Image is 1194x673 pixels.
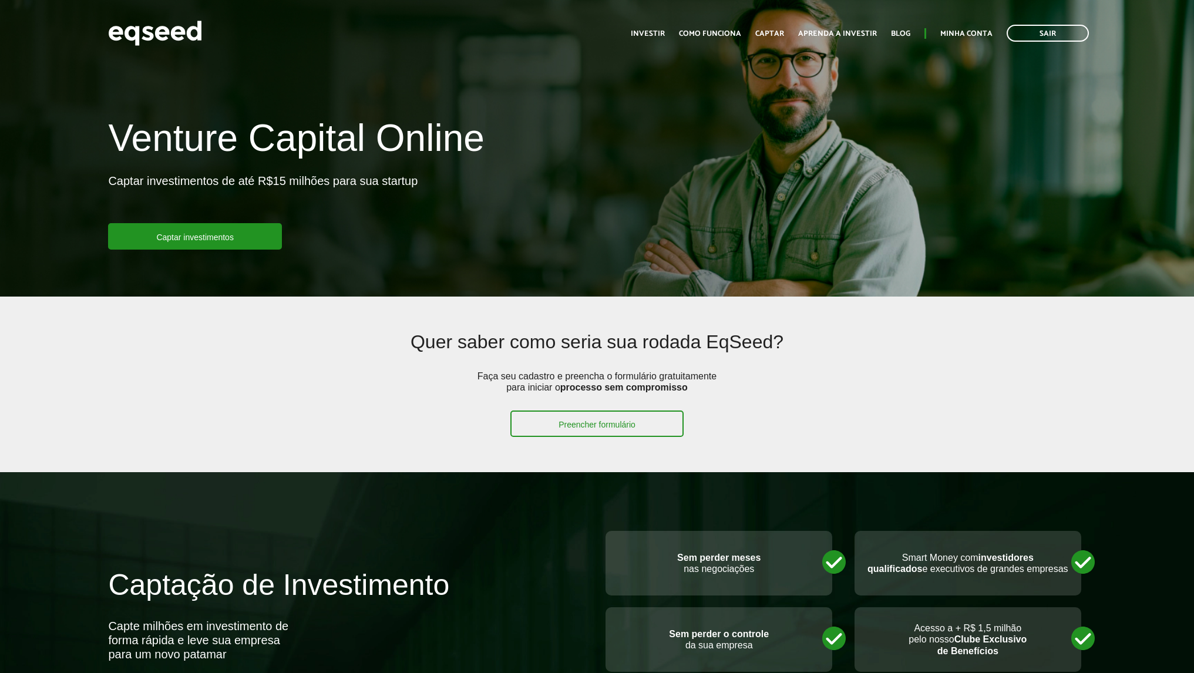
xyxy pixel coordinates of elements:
strong: Clube Exclusivo de Benefícios [937,634,1027,655]
p: Acesso a + R$ 1,5 milhão pelo nosso [866,622,1069,657]
p: Smart Money com e executivos de grandes empresas [866,552,1069,574]
h2: Quer saber como seria sua rodada EqSeed? [208,332,986,370]
p: nas negociações [617,552,820,574]
a: Minha conta [940,30,993,38]
strong: Sem perder meses [677,553,761,563]
a: Aprenda a investir [798,30,877,38]
h2: Captação de Investimento [108,569,588,619]
strong: Sem perder o controle [669,629,769,639]
a: Captar [755,30,784,38]
p: Faça seu cadastro e preencha o formulário gratuitamente para iniciar o [473,371,720,410]
img: EqSeed [108,18,202,49]
h1: Venture Capital Online [108,117,484,164]
strong: investidores qualificados [867,553,1034,574]
a: Sair [1007,25,1089,42]
a: Como funciona [679,30,741,38]
p: Captar investimentos de até R$15 milhões para sua startup [108,174,418,223]
a: Investir [631,30,665,38]
a: Captar investimentos [108,223,282,250]
strong: processo sem compromisso [560,382,688,392]
a: Blog [891,30,910,38]
div: Capte milhões em investimento de forma rápida e leve sua empresa para um novo patamar [108,619,296,661]
a: Preencher formulário [510,410,684,437]
p: da sua empresa [617,628,820,651]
